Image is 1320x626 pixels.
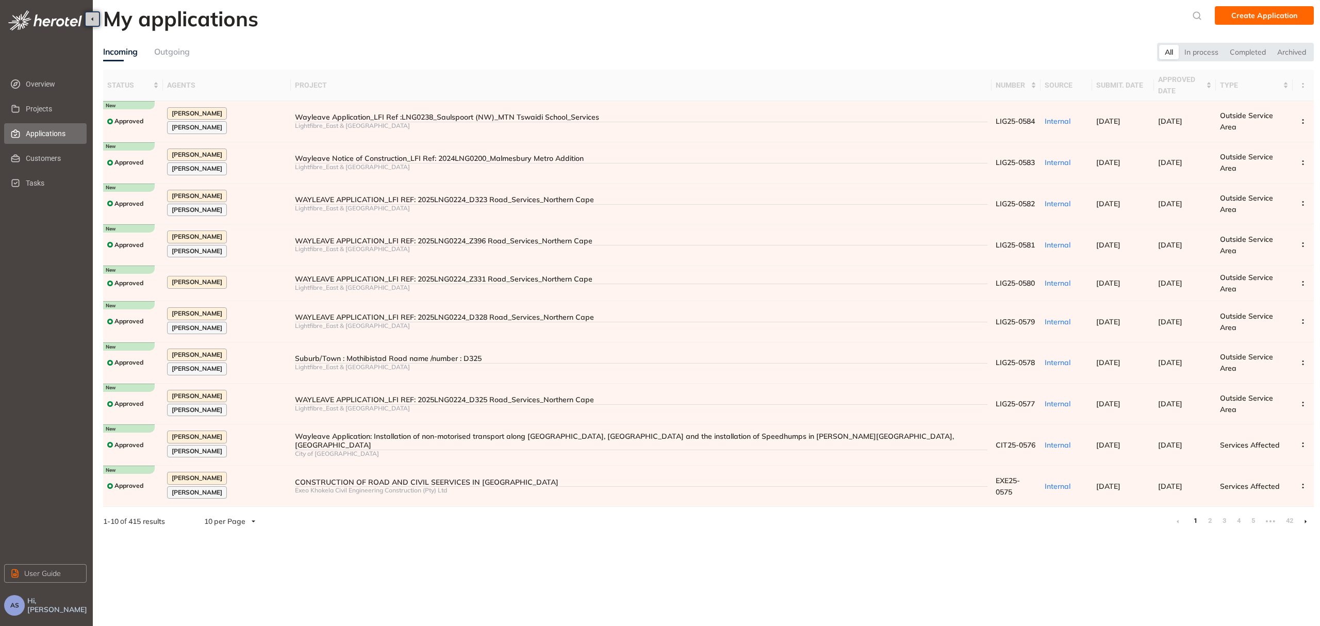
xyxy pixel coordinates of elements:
li: 1 [1190,513,1200,530]
div: WAYLEAVE APPLICATION_LFI REF: 2025LNG0224_Z396 Road_Services_Northern Cape [295,237,987,245]
span: Projects [26,98,78,119]
span: LIG25-0580 [996,278,1035,288]
span: Customers [26,148,78,169]
span: Outside Service Area [1220,352,1273,373]
span: Approved [114,159,143,166]
div: CONSTRUCTION OF ROAD AND CIVIL SEERVICES IN [GEOGRAPHIC_DATA] [295,478,987,487]
span: [DATE] [1158,399,1182,408]
span: type [1220,79,1281,91]
div: of [87,516,181,527]
div: Lightfibre_East & [GEOGRAPHIC_DATA] [295,245,987,253]
span: Approved [114,400,143,407]
span: [PERSON_NAME] [172,489,222,496]
h2: My applications [103,6,258,31]
span: Approved [114,118,143,125]
span: [DATE] [1158,117,1182,126]
th: project [291,70,992,101]
span: [DATE] [1096,440,1120,450]
span: Internal [1045,317,1070,326]
span: LIG25-0579 [996,317,1035,326]
button: Create Application [1215,6,1314,25]
span: Internal [1045,240,1070,250]
span: [PERSON_NAME] [172,165,222,172]
span: Internal [1045,278,1070,288]
span: Internal [1045,158,1070,167]
li: 3 [1219,513,1229,530]
span: [PERSON_NAME] [172,192,222,200]
div: Lightfibre_East & [GEOGRAPHIC_DATA] [295,405,987,412]
span: [DATE] [1096,358,1120,367]
span: ••• [1262,513,1279,530]
span: [PERSON_NAME] [172,310,222,317]
span: [DATE] [1158,158,1182,167]
span: [PERSON_NAME] [172,248,222,255]
span: [DATE] [1096,399,1120,408]
span: Internal [1045,117,1070,126]
a: 5 [1248,513,1258,529]
span: Approved [114,241,143,249]
span: [PERSON_NAME] [172,448,222,455]
span: AS [10,602,19,609]
div: Wayleave Notice of Construction_LFI Ref: 2024LNG0200_Malmesbury Metro Addition [295,154,987,163]
div: Lightfibre_East & [GEOGRAPHIC_DATA] [295,284,987,291]
span: Outside Service Area [1220,311,1273,332]
a: 42 [1283,513,1293,529]
a: 3 [1219,513,1229,529]
button: User Guide [4,564,87,583]
span: Approved [114,200,143,207]
div: Wayleave Application: Installation of non-motorised transport along [GEOGRAPHIC_DATA], [GEOGRAPHI... [295,432,987,450]
span: Outside Service Area [1220,235,1273,255]
span: [DATE] [1096,199,1120,208]
span: Approved [114,359,143,366]
strong: 1 - 10 [103,517,119,526]
span: Approved [114,318,143,325]
span: [DATE] [1158,240,1182,250]
span: Services Affected [1220,440,1280,450]
span: LIG25-0582 [996,199,1035,208]
span: [PERSON_NAME] [172,110,222,117]
th: agents [163,70,291,101]
div: WAYLEAVE APPLICATION_LFI REF: 2025LNG0224_D325 Road_Services_Northern Cape [295,396,987,404]
th: approved date [1154,70,1216,101]
span: [DATE] [1158,317,1182,326]
span: number [996,79,1029,91]
div: WAYLEAVE APPLICATION_LFI REF: 2025LNG0224_Z331 Road_Services_Northern Cape [295,275,987,284]
div: WAYLEAVE APPLICATION_LFI REF: 2025LNG0224_D323 Road_Services_Northern Cape [295,195,987,204]
li: 2 [1204,513,1215,530]
a: 4 [1233,513,1244,529]
th: number [992,70,1041,101]
span: [PERSON_NAME] [172,151,222,158]
span: [PERSON_NAME] [172,124,222,131]
span: [DATE] [1096,158,1120,167]
li: Previous Page [1169,513,1186,530]
div: Suburb/Town : Mothibistad Road name /number : D325 [295,354,987,363]
span: LIG25-0583 [996,158,1035,167]
span: [PERSON_NAME] [172,324,222,332]
li: 4 [1233,513,1244,530]
span: CIT25-0576 [996,440,1035,450]
span: LIG25-0581 [996,240,1035,250]
span: approved date [1158,74,1204,96]
span: [DATE] [1096,317,1120,326]
span: [DATE] [1096,117,1120,126]
span: Approved [114,279,143,287]
th: type [1216,70,1293,101]
span: LIG25-0584 [996,117,1035,126]
span: LIG25-0578 [996,358,1035,367]
span: [DATE] [1158,358,1182,367]
span: [PERSON_NAME] [172,206,222,213]
span: Outside Service Area [1220,273,1273,293]
th: submit. date [1092,70,1154,101]
span: Internal [1045,482,1070,491]
div: All [1159,45,1179,59]
div: Archived [1272,45,1312,59]
span: Approved [114,441,143,449]
span: Outside Service Area [1220,193,1273,214]
div: Wayleave Application_LFI Ref :LNG0238_Saulspoort (NW)_MTN Tswaidi School_Services [295,113,987,122]
span: Hi, [PERSON_NAME] [27,597,89,614]
span: [PERSON_NAME] [172,474,222,482]
span: [DATE] [1096,482,1120,491]
a: 1 [1190,513,1200,529]
th: status [103,70,163,101]
span: Approved [114,482,143,489]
